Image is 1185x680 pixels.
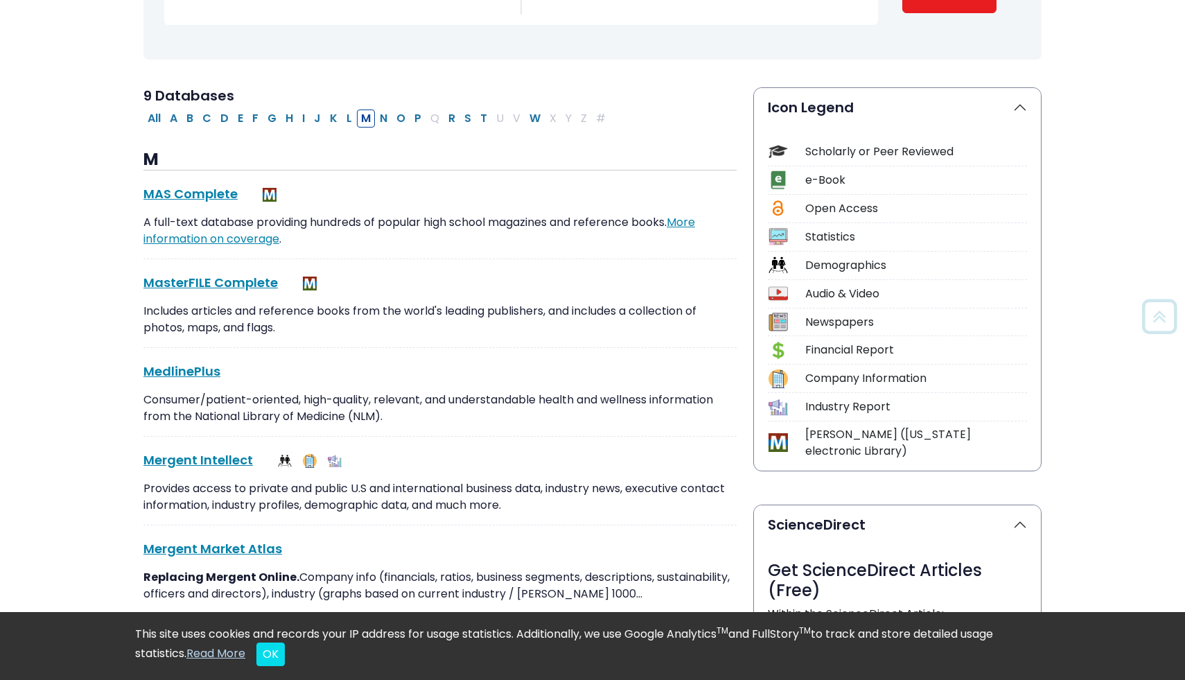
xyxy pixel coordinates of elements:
img: MeL (Michigan electronic Library) [263,188,276,202]
button: Filter Results O [392,110,410,128]
img: Icon Newspapers [769,313,787,331]
button: Filter Results H [281,110,297,128]
button: ScienceDirect [754,505,1041,544]
sup: TM [717,625,728,636]
button: Filter Results J [310,110,325,128]
sup: TM [799,625,811,636]
strong: Replacing Mergent Online. [143,569,299,585]
img: Icon Company Information [769,369,787,388]
img: Icon Financial Report [769,341,787,360]
div: Company Information [805,370,1027,387]
a: Mergent Intellect [143,451,253,469]
div: This site uses cookies and records your IP address for usage statistics. Additionally, we use Goo... [135,626,1050,666]
a: Mergent Market Atlas [143,540,282,557]
img: Icon Demographics [769,256,787,274]
button: Close [256,643,285,666]
div: Alpha-list to filter by first letter of database name [143,110,611,125]
img: Icon MeL (Michigan electronic Library) [769,433,787,452]
div: Audio & Video [805,286,1027,302]
p: Provides access to private and public U.S and international business data, industry news, executi... [143,480,737,514]
button: Filter Results A [166,110,182,128]
a: MasterFILE Complete [143,274,278,291]
div: Statistics [805,229,1027,245]
button: Filter Results P [410,110,425,128]
img: Icon Audio & Video [769,284,787,303]
button: Filter Results I [298,110,309,128]
button: Filter Results T [476,110,491,128]
div: Industry Report [805,399,1027,415]
button: Filter Results B [182,110,197,128]
img: Icon e-Book [769,171,787,189]
img: Company Information [303,454,317,468]
div: Scholarly or Peer Reviewed [805,143,1027,160]
img: Icon Statistics [769,227,787,246]
a: MedlinePlus [143,363,220,380]
button: Filter Results C [198,110,216,128]
img: Demographics [278,454,292,468]
button: Filter Results E [234,110,247,128]
div: e-Book [805,172,1027,189]
h3: Get ScienceDirect Articles (Free) [768,561,1027,601]
p: Within the ScienceDirect Article: [768,606,1027,622]
p: A full-text database providing hundreds of popular high school magazines and reference books. . [143,214,737,247]
button: Filter Results W [525,110,545,128]
button: Icon Legend [754,88,1041,127]
p: Company info (financials, ratios, business segments, descriptions, sustainability, officers and d... [143,569,737,602]
span: 9 Databases [143,86,234,105]
button: Filter Results L [342,110,356,128]
img: MeL (Michigan electronic Library) [303,277,317,290]
div: Demographics [805,257,1027,274]
button: Filter Results D [216,110,233,128]
img: Industry Report [328,454,342,468]
img: Icon Scholarly or Peer Reviewed [769,142,787,161]
h3: M [143,150,737,171]
p: Consumer/patient-oriented, high-quality, relevant, and understandable health and wellness informa... [143,392,737,425]
button: Filter Results M [357,110,375,128]
button: Filter Results K [326,110,342,128]
a: MAS Complete [143,185,238,202]
a: Back to Top [1137,305,1182,328]
a: Read More [186,645,245,661]
button: Filter Results R [444,110,459,128]
div: Financial Report [805,342,1027,358]
button: All [143,110,165,128]
div: Newspapers [805,314,1027,331]
div: [PERSON_NAME] ([US_STATE] electronic Library) [805,426,1027,460]
button: Filter Results N [376,110,392,128]
div: Open Access [805,200,1027,217]
button: Filter Results G [263,110,281,128]
img: Icon Industry Report [769,398,787,417]
button: Filter Results S [460,110,475,128]
img: Icon Open Access [769,199,787,218]
button: Filter Results F [248,110,263,128]
p: Includes articles and reference books from the world's leading publishers, and includes a collect... [143,303,737,336]
a: More information on coverage [143,214,695,247]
